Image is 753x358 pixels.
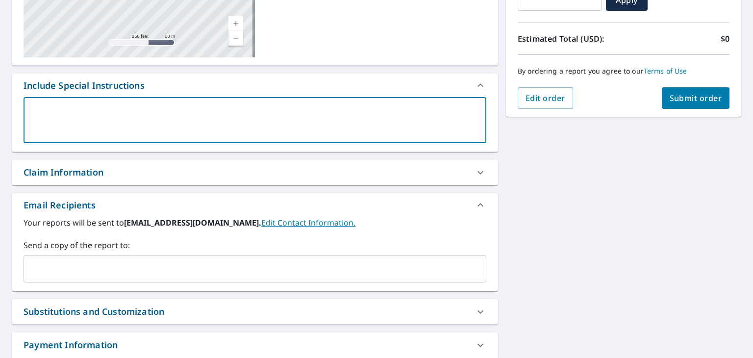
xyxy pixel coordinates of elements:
div: Email Recipients [12,193,498,217]
button: Submit order [662,87,730,109]
p: By ordering a report you agree to our [518,67,729,76]
span: Edit order [526,93,565,103]
a: Terms of Use [644,66,687,76]
p: Estimated Total (USD): [518,33,624,45]
div: Claim Information [12,160,498,185]
div: Include Special Instructions [12,74,498,97]
div: Substitutions and Customization [12,299,498,324]
div: Payment Information [24,338,118,352]
a: Current Level 17, Zoom Out [228,31,243,46]
div: Substitutions and Customization [24,305,164,318]
b: [EMAIL_ADDRESS][DOMAIN_NAME]. [124,217,261,228]
span: Submit order [670,93,722,103]
button: Edit order [518,87,573,109]
div: Claim Information [24,166,103,179]
a: EditContactInfo [261,217,355,228]
div: Email Recipients [24,199,96,212]
label: Your reports will be sent to [24,217,486,229]
label: Send a copy of the report to: [24,239,486,251]
a: Current Level 17, Zoom In [228,16,243,31]
p: $0 [721,33,729,45]
div: Payment Information [12,332,498,358]
div: Include Special Instructions [24,79,145,92]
